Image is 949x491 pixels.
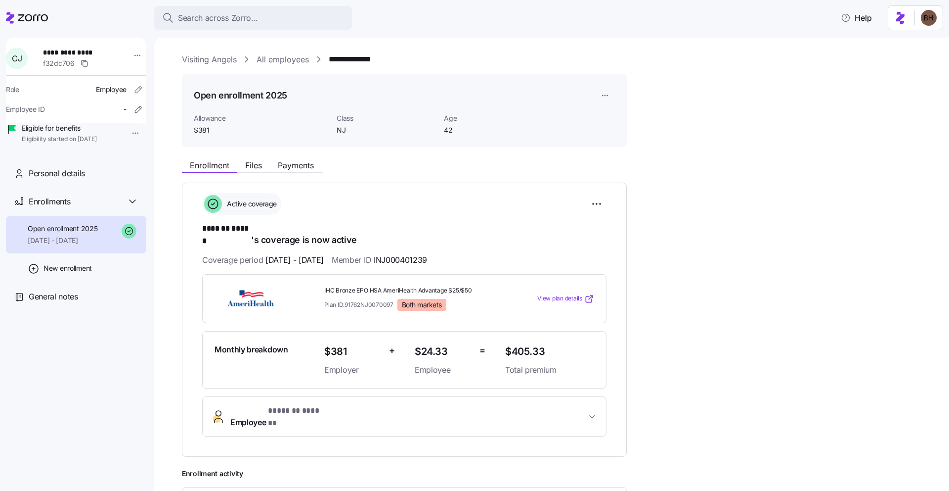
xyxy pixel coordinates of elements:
h1: Open enrollment 2025 [194,89,287,101]
span: New enrollment [43,263,92,273]
button: Search across Zorro... [154,6,352,30]
span: Help [841,12,872,24]
span: [DATE] - [DATE] [265,254,324,266]
img: c3c218ad70e66eeb89914ccc98a2927c [921,10,937,26]
span: Class [337,113,436,123]
span: Plan ID: 91762NJ0070097 [324,300,393,309]
span: Employer [324,364,381,376]
span: 42 [444,125,543,135]
span: Enrollments [29,196,70,208]
span: NJ [337,125,436,135]
span: $405.33 [505,344,594,360]
span: Role [6,85,19,95]
span: Monthly breakdown [215,344,288,356]
button: Help [833,8,880,28]
span: Both markets [402,300,442,309]
span: Eligible for benefits [22,123,97,133]
span: Payments [278,161,314,169]
h1: 's coverage is now active [202,223,606,246]
a: Visiting Angels [182,53,237,66]
span: Coverage period [202,254,324,266]
span: Total premium [505,364,594,376]
span: Files [245,161,262,169]
span: Enrollment [190,161,229,169]
span: Enrollment activity [182,469,627,479]
span: Personal details [29,167,85,180]
span: $381 [194,125,329,135]
span: Employee [415,364,472,376]
span: IHC Bronze EPO HSA AmeriHealth Advantage $25/$50 [324,287,497,295]
span: C J [12,54,22,62]
span: Age [444,113,543,123]
span: Employee ID [6,104,45,114]
img: AmeriHealth [215,288,286,310]
span: General notes [29,291,78,303]
span: Allowance [194,113,329,123]
span: Search across Zorro... [178,12,258,24]
span: Open enrollment 2025 [28,224,97,234]
span: $24.33 [415,344,472,360]
span: = [479,344,485,358]
span: - [124,104,127,114]
span: [DATE] - [DATE] [28,236,97,245]
span: $381 [324,344,381,360]
span: INJ000401239 [374,254,427,266]
span: Eligibility started on [DATE] [22,135,97,144]
a: View plan details [537,294,594,304]
a: All employees [257,53,309,66]
span: + [389,344,395,358]
span: View plan details [537,294,582,303]
span: f32dc706 [43,58,75,68]
span: Active coverage [224,199,277,209]
span: Member ID [332,254,427,266]
span: Employee [230,405,321,429]
span: Employee [96,85,127,95]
